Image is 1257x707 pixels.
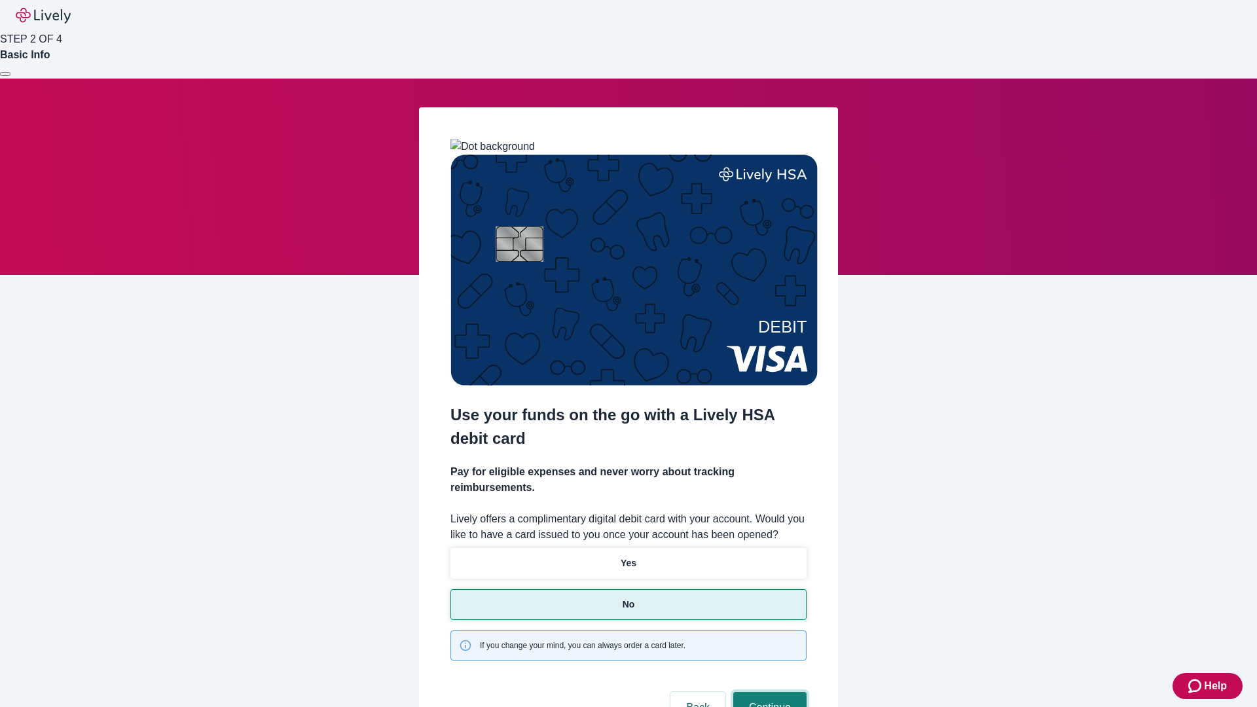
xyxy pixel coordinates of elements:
img: Dot background [450,139,535,154]
img: Lively [16,8,71,24]
button: Zendesk support iconHelp [1173,673,1243,699]
button: Yes [450,548,807,579]
img: Debit card [450,154,818,386]
span: Help [1204,678,1227,694]
h2: Use your funds on the go with a Lively HSA debit card [450,403,807,450]
p: Yes [621,556,636,570]
button: No [450,589,807,620]
span: If you change your mind, you can always order a card later. [480,640,685,651]
label: Lively offers a complimentary digital debit card with your account. Would you like to have a card... [450,511,807,543]
svg: Zendesk support icon [1188,678,1204,694]
h4: Pay for eligible expenses and never worry about tracking reimbursements. [450,464,807,496]
p: No [623,598,635,611]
